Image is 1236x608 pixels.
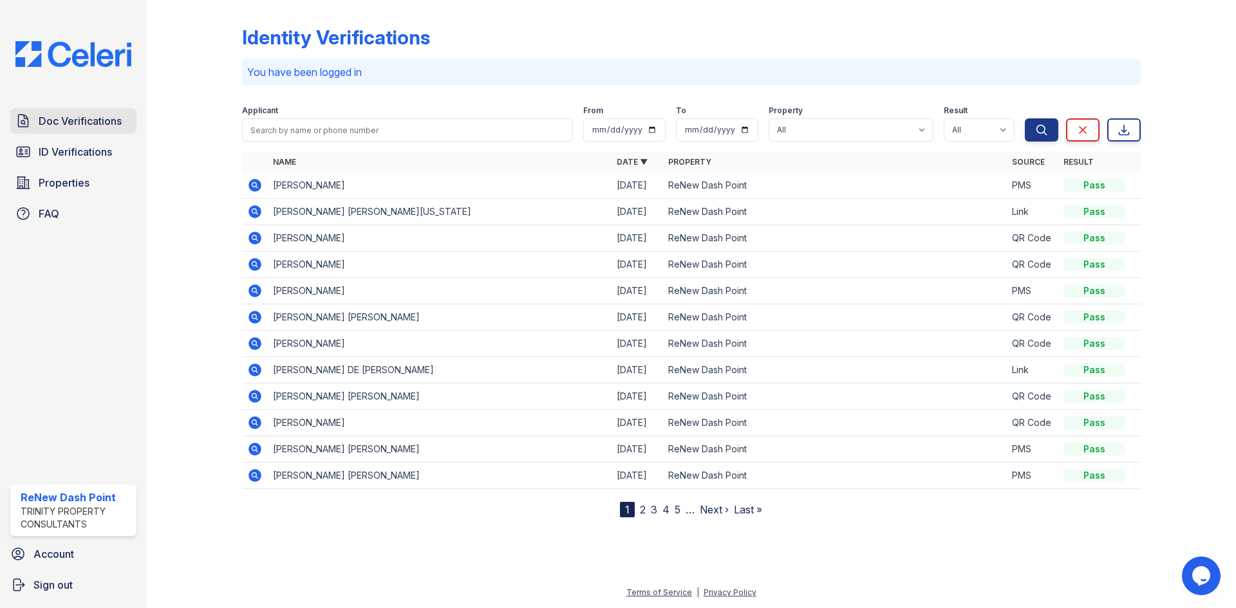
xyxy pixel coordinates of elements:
[39,206,59,221] span: FAQ
[583,106,603,116] label: From
[651,503,657,516] a: 3
[1007,278,1058,304] td: PMS
[1063,311,1125,324] div: Pass
[242,118,573,142] input: Search by name or phone number
[640,503,646,516] a: 2
[663,463,1007,489] td: ReNew Dash Point
[663,410,1007,436] td: ReNew Dash Point
[1007,383,1058,410] td: QR Code
[686,502,695,517] span: …
[1063,232,1125,244] div: Pass
[663,199,1007,225] td: ReNew Dash Point
[268,383,612,410] td: [PERSON_NAME] [PERSON_NAME]
[612,252,663,278] td: [DATE]
[1063,157,1094,167] a: Result
[273,157,296,167] a: Name
[10,108,136,134] a: Doc Verifications
[247,64,1136,80] p: You have been logged in
[1007,304,1058,331] td: QR Code
[21,505,131,531] div: Trinity Property Consultants
[675,503,680,516] a: 5
[612,172,663,199] td: [DATE]
[21,490,131,505] div: ReNew Dash Point
[268,278,612,304] td: [PERSON_NAME]
[268,436,612,463] td: [PERSON_NAME] [PERSON_NAME]
[268,304,612,331] td: [PERSON_NAME] [PERSON_NAME]
[676,106,686,116] label: To
[5,572,142,598] a: Sign out
[663,278,1007,304] td: ReNew Dash Point
[268,199,612,225] td: [PERSON_NAME] [PERSON_NAME][US_STATE]
[1063,443,1125,456] div: Pass
[620,502,635,517] div: 1
[268,225,612,252] td: [PERSON_NAME]
[10,201,136,226] a: FAQ
[662,503,669,516] a: 4
[39,175,89,190] span: Properties
[1063,416,1125,429] div: Pass
[1007,463,1058,489] td: PMS
[612,225,663,252] td: [DATE]
[268,331,612,357] td: [PERSON_NAME]
[268,172,612,199] td: [PERSON_NAME]
[663,252,1007,278] td: ReNew Dash Point
[663,225,1007,252] td: ReNew Dash Point
[1063,337,1125,350] div: Pass
[242,106,278,116] label: Applicant
[612,199,663,225] td: [DATE]
[268,463,612,489] td: [PERSON_NAME] [PERSON_NAME]
[242,26,430,49] div: Identity Verifications
[626,587,692,597] a: Terms of Service
[663,331,1007,357] td: ReNew Dash Point
[33,577,73,593] span: Sign out
[668,157,711,167] a: Property
[1007,199,1058,225] td: Link
[39,113,122,129] span: Doc Verifications
[1063,179,1125,192] div: Pass
[1007,225,1058,252] td: QR Code
[1007,172,1058,199] td: PMS
[704,587,756,597] a: Privacy Policy
[612,410,663,436] td: [DATE]
[1012,157,1045,167] a: Source
[10,170,136,196] a: Properties
[944,106,968,116] label: Result
[5,41,142,67] img: CE_Logo_Blue-a8612792a0a2168367f1c8372b55b34899dd931a85d93a1a3d3e32e68fde9ad4.png
[1007,252,1058,278] td: QR Code
[612,436,663,463] td: [DATE]
[617,157,648,167] a: Date ▼
[612,357,663,383] td: [DATE]
[268,357,612,383] td: [PERSON_NAME] DE [PERSON_NAME]
[33,546,74,562] span: Account
[1007,331,1058,357] td: QR Code
[1063,258,1125,271] div: Pass
[663,172,1007,199] td: ReNew Dash Point
[1063,469,1125,482] div: Pass
[1063,205,1125,218] div: Pass
[697,587,699,597] div: |
[1063,390,1125,403] div: Pass
[612,331,663,357] td: [DATE]
[1007,410,1058,436] td: QR Code
[5,541,142,567] a: Account
[663,383,1007,410] td: ReNew Dash Point
[734,503,762,516] a: Last »
[663,436,1007,463] td: ReNew Dash Point
[663,357,1007,383] td: ReNew Dash Point
[700,503,729,516] a: Next ›
[612,278,663,304] td: [DATE]
[1007,357,1058,383] td: Link
[1063,364,1125,376] div: Pass
[1007,436,1058,463] td: PMS
[10,139,136,165] a: ID Verifications
[769,106,803,116] label: Property
[1182,557,1223,595] iframe: chat widget
[663,304,1007,331] td: ReNew Dash Point
[1063,284,1125,297] div: Pass
[268,410,612,436] td: [PERSON_NAME]
[39,144,112,160] span: ID Verifications
[268,252,612,278] td: [PERSON_NAME]
[612,304,663,331] td: [DATE]
[612,383,663,410] td: [DATE]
